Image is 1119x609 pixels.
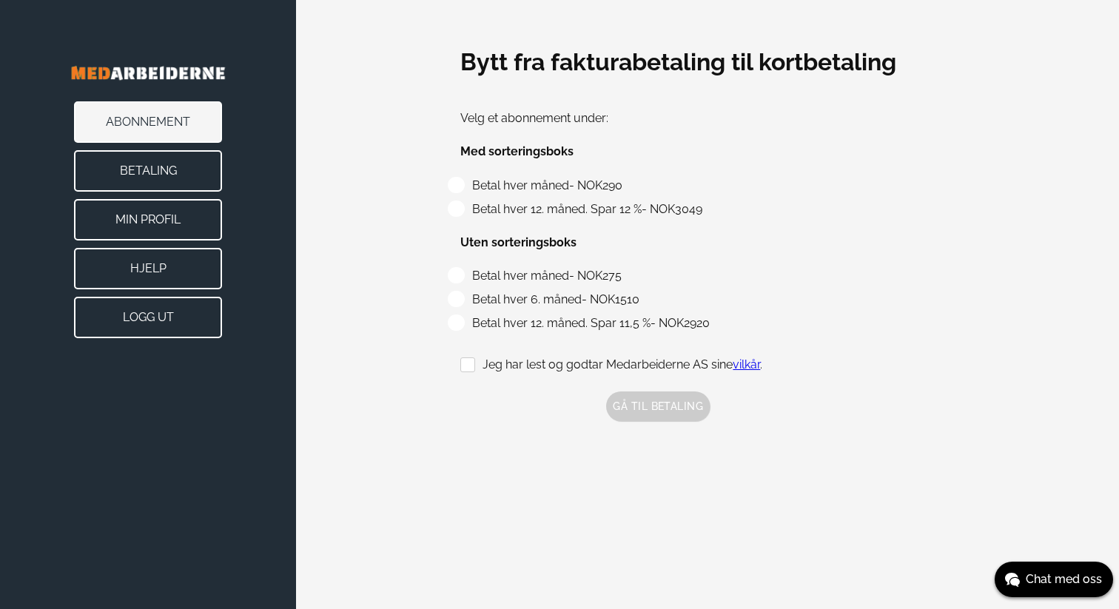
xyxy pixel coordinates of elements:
button: Betaling [74,150,222,192]
button: Abonnement [74,101,222,143]
h1: Bytt fra fakturabetaling til kortbetaling [460,44,954,80]
h4: Uten sorteringsboks [460,234,954,252]
label: Betal hver måned - NOK 275 [466,269,621,283]
h4: Med sorteringsboks [460,143,954,161]
label: Betal hver 12. måned. Spar 11,5 % - NOK 2920 [466,316,709,330]
label: Jeg har lest og godtar Medarbeiderne AS sine . [460,357,762,371]
img: Banner [30,44,266,101]
label: Betal hver 12. måned. Spar 12 % - NOK 3049 [466,202,702,216]
button: Min Profil [74,199,222,240]
span: Chat med oss [1026,571,1102,588]
button: Chat med oss [995,562,1113,597]
a: vilkår [733,357,760,371]
button: Gå til betaling [606,391,710,421]
button: Logg ut [74,297,222,338]
button: Hjelp [74,248,222,289]
label: Betal hver 6. måned - NOK 1510 [466,292,639,306]
p: Velg et abonnement under: [460,110,954,127]
label: Betal hver måned - NOK 290 [466,178,622,192]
